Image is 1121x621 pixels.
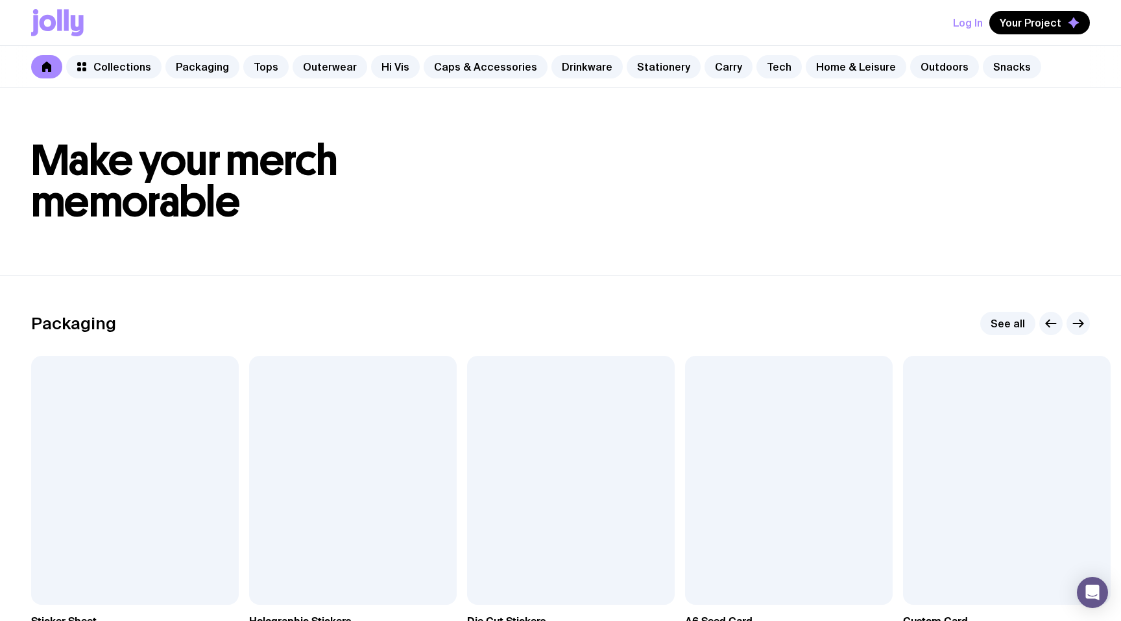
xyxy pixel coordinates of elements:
h2: Packaging [31,314,116,333]
a: Outdoors [910,55,979,78]
a: Snacks [983,55,1041,78]
span: Your Project [1000,16,1061,29]
a: Hi Vis [371,55,420,78]
a: Tops [243,55,289,78]
a: Packaging [165,55,239,78]
div: Open Intercom Messenger [1077,577,1108,608]
a: Carry [705,55,753,78]
button: Your Project [989,11,1090,34]
a: Stationery [627,55,701,78]
a: Outerwear [293,55,367,78]
a: Home & Leisure [806,55,906,78]
a: Caps & Accessories [424,55,548,78]
span: Make your merch memorable [31,135,338,228]
button: Log In [953,11,983,34]
a: Tech [756,55,802,78]
a: See all [980,312,1035,335]
a: Collections [66,55,162,78]
a: Drinkware [551,55,623,78]
span: Collections [93,60,151,73]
